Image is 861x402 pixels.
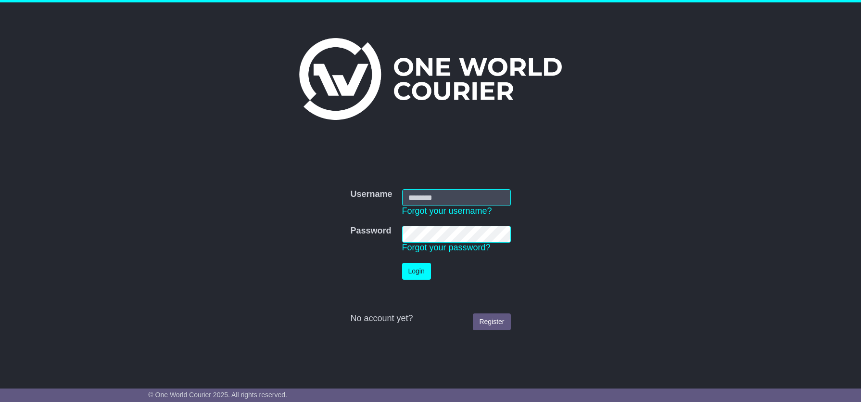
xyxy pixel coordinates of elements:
[402,243,491,252] a: Forgot your password?
[402,206,492,216] a: Forgot your username?
[350,189,392,200] label: Username
[299,38,562,120] img: One World
[148,391,287,399] span: © One World Courier 2025. All rights reserved.
[402,263,431,280] button: Login
[350,313,510,324] div: No account yet?
[350,226,391,236] label: Password
[473,313,510,330] a: Register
